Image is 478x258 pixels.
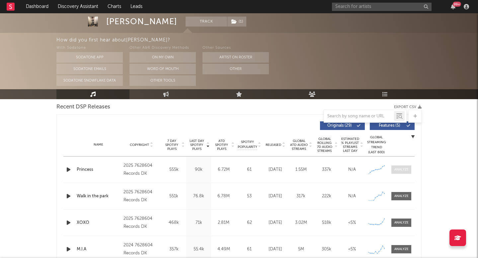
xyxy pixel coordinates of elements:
div: With Sodatone [56,44,123,52]
div: 2025 7628604 Records DK [123,215,160,231]
input: Search by song name or URL [324,114,394,119]
span: Last Day Spotify Plays [188,139,205,151]
div: N/A [341,193,363,200]
span: Released [266,143,281,147]
span: Global ATD Audio Streams [290,139,308,151]
span: ATD Spotify Plays [213,139,230,151]
span: Estimated % Playlist Streams Last Day [341,137,359,153]
button: 99+ [451,4,455,9]
div: Other A&R Discovery Methods [129,44,196,52]
button: Other [202,64,269,74]
span: Spotify Popularity [238,140,257,150]
input: Search for artists [332,3,432,11]
button: Sodatone App [56,52,123,63]
div: 4.49M [213,246,234,253]
button: Export CSV [394,105,422,109]
div: 555k [163,166,185,173]
div: 337k [315,166,338,173]
div: Other Sources [202,44,269,52]
div: 2024 7628604 Records DK [123,241,160,257]
div: 551k [163,193,185,200]
div: [DATE] [264,166,286,173]
div: N/A [341,166,363,173]
div: 61 [238,166,261,173]
div: 61 [238,246,261,253]
div: [DATE] [264,220,286,226]
div: How did you first hear about [PERSON_NAME] ? [56,36,478,44]
button: Other Tools [129,75,196,86]
a: XOXO [77,220,120,226]
div: Global Streaming Trend (Last 60D) [366,135,386,155]
button: Features(5) [370,121,415,130]
div: 2025 7628604 Records DK [123,162,160,178]
span: Recent DSP Releases [56,103,110,111]
button: Sodatone Emails [56,64,123,74]
a: Princess [77,166,120,173]
span: Originals ( 29 ) [324,124,355,128]
div: [PERSON_NAME] [106,17,177,27]
button: Word Of Mouth [129,64,196,74]
div: <5% [341,220,363,226]
div: 1.55M [290,166,312,173]
div: 468k [163,220,185,226]
button: Sodatone Snowflake Data [56,75,123,86]
span: Copyright [130,143,149,147]
div: 317k [290,193,312,200]
div: 90k [188,166,209,173]
a: Walk in the park [77,193,120,200]
button: Track [186,17,227,27]
div: 357k [163,246,185,253]
div: 71k [188,220,209,226]
a: M.I.A [77,246,120,253]
div: [DATE] [264,193,286,200]
div: [DATE] [264,246,286,253]
div: 6.72M [213,166,234,173]
div: 2.81M [213,220,234,226]
span: 7 Day Spotify Plays [163,139,181,151]
div: 2025 7628604 Records DK [123,188,160,204]
div: 518k [315,220,338,226]
button: On My Own [129,52,196,63]
div: 55.4k [188,246,209,253]
div: 99 + [453,2,461,7]
span: Global Rolling 7D Audio Streams [315,137,334,153]
div: Name [77,142,120,147]
div: 53 [238,193,261,200]
div: 222k [315,193,338,200]
div: <5% [341,246,363,253]
div: 305k [315,246,338,253]
div: 5M [290,246,312,253]
button: Artist on Roster [202,52,269,63]
button: (1) [227,17,246,27]
span: Features ( 5 ) [374,124,405,128]
div: 76.8k [188,193,209,200]
button: Originals(29) [320,121,365,130]
div: 6.78M [213,193,234,200]
span: ( 1 ) [227,17,247,27]
div: 3.02M [290,220,312,226]
div: 62 [238,220,261,226]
